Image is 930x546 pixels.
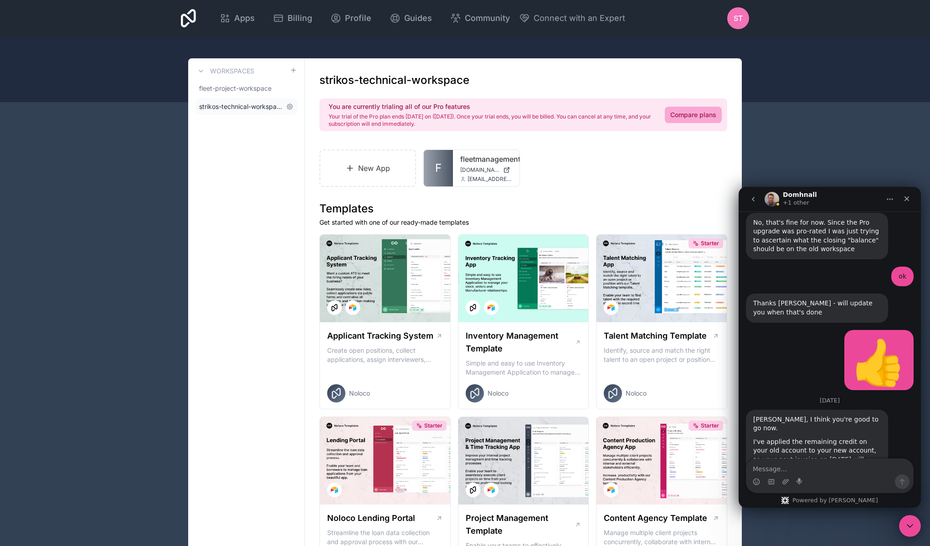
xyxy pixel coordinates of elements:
span: F [435,161,442,175]
button: Upload attachment [43,291,51,299]
p: Get started with one of our ready-made templates [319,218,727,227]
button: Start recording [58,291,65,299]
a: fleetmanagementapp [460,154,512,165]
a: Compare plans [665,107,722,123]
button: Connect with an Expert [519,12,625,25]
span: Starter [701,240,719,247]
span: [EMAIL_ADDRESS][DOMAIN_NAME] [468,175,512,183]
img: Airtable Logo [607,304,615,311]
span: Billing [288,12,312,25]
span: Starter [701,422,719,429]
p: Simple and easy to use Inventory Management Application to manage your stock, orders and Manufact... [466,359,581,377]
a: Guides [382,8,439,28]
p: Create open positions, collect applications, assign interviewers, centralise candidate feedback a... [327,346,443,364]
span: Guides [404,12,432,25]
h1: Applicant Tracking System [327,330,433,342]
span: strikos-technical-workspace [199,102,283,111]
span: Noloco [349,389,370,398]
div: [PERSON_NAME], I think you're good to go now.I've applied the remaining credit on your old accoun... [7,223,149,359]
img: Airtable Logo [349,304,356,311]
h1: Talent Matching Template [604,330,707,342]
button: Emoji picker [14,291,21,299]
span: Noloco [488,389,509,398]
img: Airtable Logo [607,486,615,494]
img: Airtable Logo [488,486,495,494]
a: fleet-project-workspace [195,80,297,97]
h1: Content Agency Template [604,512,707,525]
span: Connect with an Expert [534,12,625,25]
div: [PERSON_NAME], I think you're good to go now. [15,228,142,246]
h1: Templates [319,201,727,216]
a: Apps [212,8,262,28]
p: Your trial of the Pro plan ends [DATE] on ([DATE]). Once your trial ends, you will be billed. You... [329,113,654,128]
span: Starter [424,422,442,429]
img: Airtable Logo [488,304,495,311]
span: fleet-project-workspace [199,84,272,93]
a: Community [443,8,517,28]
span: ST [734,13,743,24]
button: Send a message… [156,288,171,302]
h1: strikos-technical-workspace [319,73,469,88]
h1: Noloco Lending Portal [327,512,415,525]
span: Community [465,12,510,25]
iframe: Intercom live chat [899,515,921,537]
a: Billing [266,8,319,28]
h2: You are currently trialing all of our Pro features [329,102,654,111]
a: New App [319,149,416,187]
div: I've applied the remaining credit on your old account to your new account, so your next invoice o... [15,251,142,286]
span: Apps [234,12,255,25]
span: Noloco [626,389,647,398]
img: Airtable Logo [331,486,338,494]
p: Identify, source and match the right talent to an open project or position with our Talent Matchi... [604,346,719,364]
h3: Workspaces [210,67,254,76]
div: Domhnall says… [7,223,175,379]
a: Profile [323,8,379,28]
iframe: Intercom live chat [739,187,921,508]
a: [DOMAIN_NAME] [460,166,512,174]
h1: Inventory Management Template [466,330,575,355]
a: Workspaces [195,66,254,77]
span: [DOMAIN_NAME] [460,166,499,174]
button: Gif picker [29,291,36,299]
a: F [424,150,453,186]
a: strikos-technical-workspace [195,98,297,115]
h1: Project Management Template [466,512,575,537]
textarea: Message… [8,272,175,288]
span: Profile [345,12,371,25]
